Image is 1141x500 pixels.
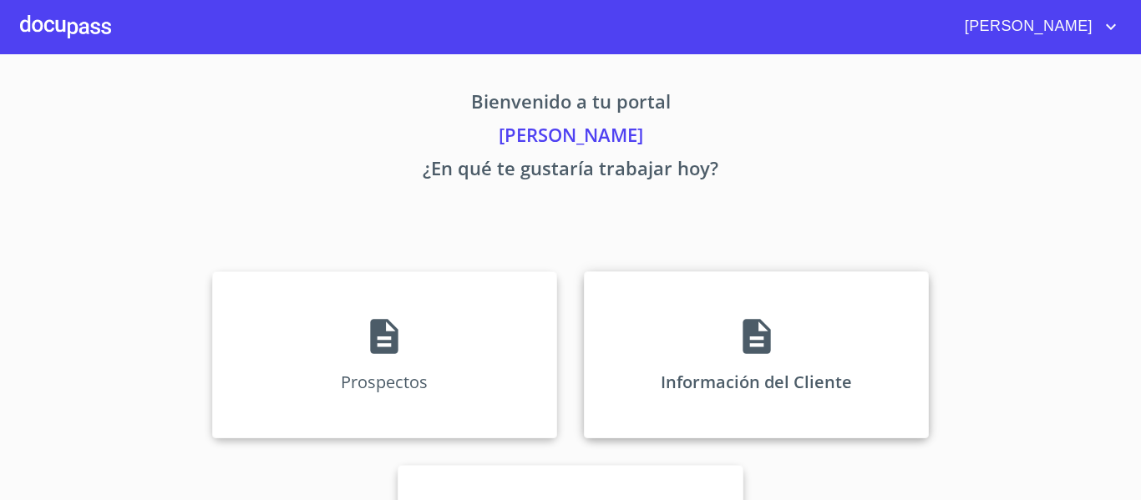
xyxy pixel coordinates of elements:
[952,13,1101,40] span: [PERSON_NAME]
[56,88,1085,121] p: Bienvenido a tu portal
[56,154,1085,188] p: ¿En qué te gustaría trabajar hoy?
[952,13,1121,40] button: account of current user
[56,121,1085,154] p: [PERSON_NAME]
[341,371,428,393] p: Prospectos
[661,371,852,393] p: Información del Cliente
